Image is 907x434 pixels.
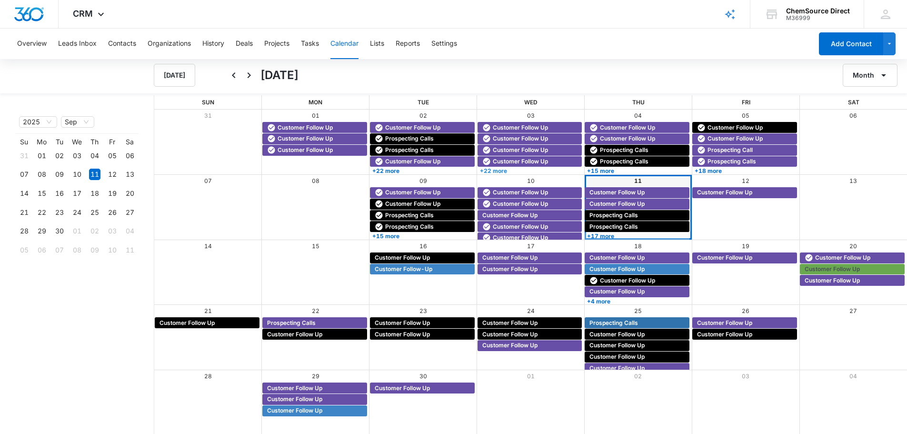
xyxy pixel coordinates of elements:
td: 2025-09-29 [33,222,50,241]
div: 12 [107,169,118,180]
a: 04 [634,112,642,119]
span: Sat [848,99,859,106]
div: Customer Follow Up [587,134,687,143]
button: Reports [396,29,420,59]
span: Customer Follow Up [708,123,763,132]
span: Customer Follow Up [482,341,538,350]
td: 2025-09-03 [68,146,86,165]
div: 09 [54,169,65,180]
td: 2025-10-02 [86,222,103,241]
a: 28 [204,373,212,380]
div: 23 [54,207,65,218]
span: Customer Follow Up [267,395,322,404]
div: Customer Follow Up [587,276,687,285]
td: 2025-09-13 [121,165,139,184]
div: 22 [36,207,48,218]
div: Customer Follow Up [265,123,365,132]
div: Customer Follow Up [695,188,795,197]
span: Prospecting Calls [589,211,638,220]
div: Prospecting Calls [587,222,687,231]
div: Prospecting Calls [587,211,687,220]
td: 2025-10-11 [121,241,139,260]
td: 2025-09-28 [15,222,33,241]
a: 09 [419,177,427,184]
th: Sa [121,138,139,146]
span: Customer Follow Up [600,276,655,285]
div: Prospecting Calls [695,157,795,166]
span: Customer Follow Up [589,253,645,262]
a: +4 more [585,298,689,305]
div: Customer Follow Up [372,123,472,132]
div: 02 [89,225,100,237]
th: Tu [50,138,68,146]
div: Prospecting Call [695,146,795,154]
div: Customer Follow Up [587,287,687,296]
a: 25 [634,307,642,314]
span: Mon [309,99,322,106]
div: Customer Follow Up [695,123,795,132]
a: +15 more [585,167,689,174]
button: [DATE] [154,64,195,87]
div: Customer Follow Up [587,341,687,350]
td: 2025-08-31 [15,146,33,165]
span: Prospecting Calls [589,222,638,231]
td: 2025-09-27 [121,203,139,222]
a: 27 [849,307,857,314]
div: 08 [71,244,83,256]
td: 2025-09-07 [15,165,33,184]
td: 2025-09-08 [33,165,50,184]
a: 30 [419,373,427,380]
td: 2025-09-15 [33,184,50,203]
td: 2025-09-26 [103,203,121,222]
span: Customer Follow Up [385,200,440,208]
td: 2025-09-24 [68,203,86,222]
span: Prospecting Calls [600,157,648,166]
div: 05 [107,150,118,161]
td: 2025-09-11 [86,165,103,184]
a: 16 [419,242,427,250]
td: 2025-09-12 [103,165,121,184]
span: Customer Follow Up [375,330,430,339]
span: Thu [632,99,645,106]
button: Organizations [148,29,191,59]
th: Mo [33,138,50,146]
div: Customer Follow Up [480,134,580,143]
div: Customer Follow Up [480,253,580,262]
div: 11 [89,169,100,180]
span: Tue [418,99,429,106]
a: 29 [312,373,319,380]
a: 02 [419,112,427,119]
span: Customer Follow Up [805,265,860,273]
td: 2025-09-16 [50,184,68,203]
div: Customer Follow Up [480,319,580,327]
button: Lists [370,29,384,59]
div: Customer Follow Up [695,134,795,143]
td: 2025-10-10 [103,241,121,260]
div: 07 [19,169,30,180]
div: Customer Follow Up [265,134,365,143]
div: Customer Follow Up [372,157,472,166]
div: Customer Follow Up [480,146,580,154]
div: 28 [19,225,30,237]
button: Settings [431,29,457,59]
div: Customer Follow Up [802,276,902,285]
a: +22 more [370,167,475,174]
td: 2025-10-01 [68,222,86,241]
span: Customer Follow Up [278,134,333,143]
span: Customer Follow Up [697,319,752,327]
td: 2025-09-01 [33,146,50,165]
div: Customer Follow Up [802,265,902,273]
div: Customer Follow Up [265,395,365,404]
div: 17 [71,188,83,199]
a: +15 more [370,232,475,240]
a: 08 [312,177,319,184]
div: Prospecting Calls [372,211,472,220]
button: Overview [17,29,47,59]
div: 07 [54,244,65,256]
button: Back [226,68,241,83]
div: 27 [124,207,136,218]
div: Customer Follow Up [372,253,472,262]
a: 10 [527,177,535,184]
div: Customer Follow Up [480,123,580,132]
td: 2025-10-04 [121,222,139,241]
